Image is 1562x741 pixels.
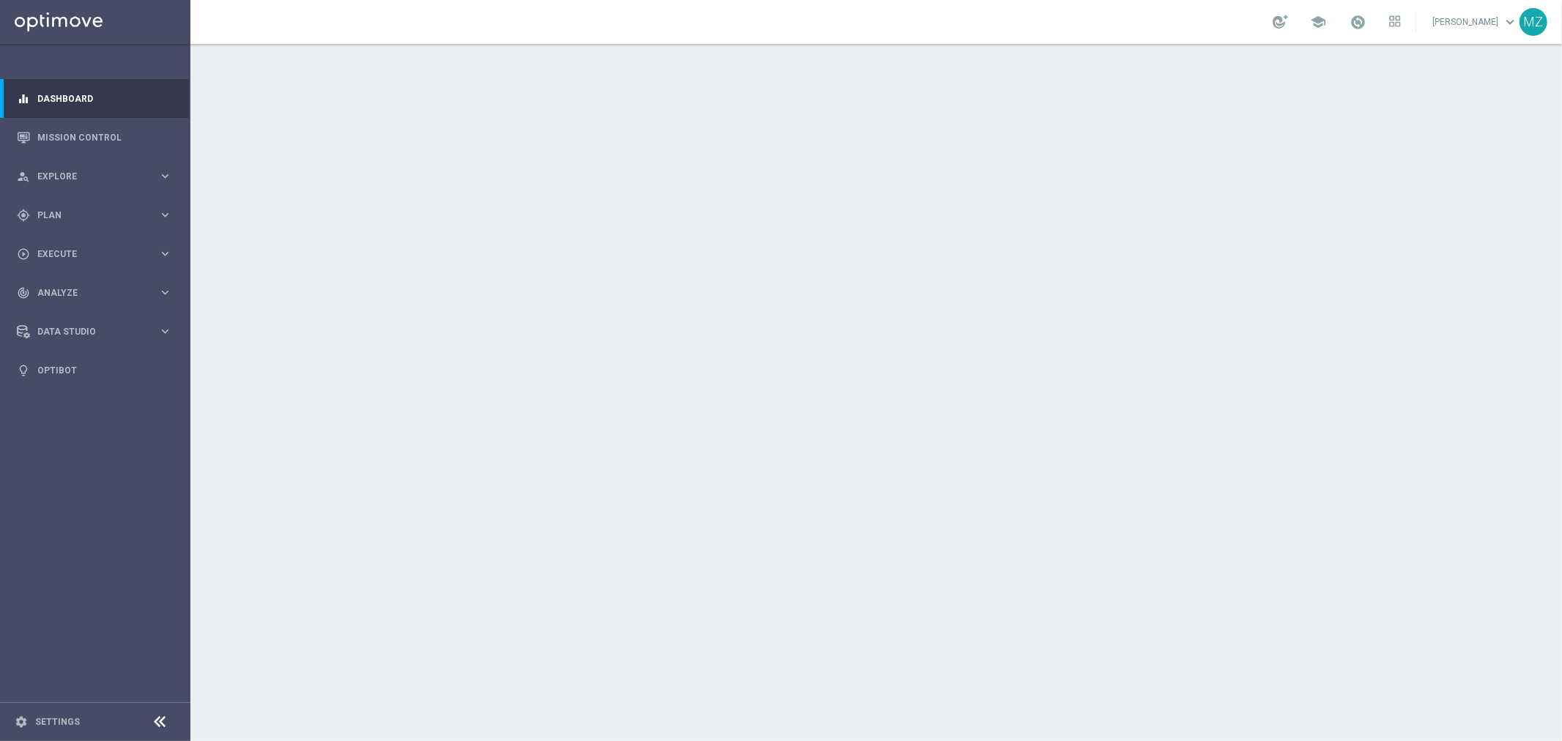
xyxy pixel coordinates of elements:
i: keyboard_arrow_right [158,169,172,183]
div: Data Studio [17,325,158,338]
span: Plan [37,211,158,220]
span: school [1310,14,1326,30]
div: Execute [17,247,158,261]
i: equalizer [17,92,30,105]
i: keyboard_arrow_right [158,286,172,299]
button: gps_fixed Plan keyboard_arrow_right [16,209,173,221]
div: Plan [17,209,158,222]
button: equalizer Dashboard [16,93,173,105]
i: keyboard_arrow_right [158,247,172,261]
i: settings [15,715,28,729]
a: [PERSON_NAME]keyboard_arrow_down [1431,11,1520,33]
span: Analyze [37,288,158,297]
button: Data Studio keyboard_arrow_right [16,326,173,338]
button: play_circle_outline Execute keyboard_arrow_right [16,248,173,260]
button: track_changes Analyze keyboard_arrow_right [16,287,173,299]
i: play_circle_outline [17,247,30,261]
i: lightbulb [17,364,30,377]
div: Optibot [17,351,172,390]
span: keyboard_arrow_down [1502,14,1518,30]
i: track_changes [17,286,30,299]
i: person_search [17,170,30,183]
i: keyboard_arrow_right [158,208,172,222]
a: Optibot [37,351,172,390]
div: Dashboard [17,79,172,118]
a: Mission Control [37,118,172,157]
button: Mission Control [16,132,173,144]
button: lightbulb Optibot [16,365,173,376]
a: Settings [35,718,80,726]
span: Explore [37,172,158,181]
div: Explore [17,170,158,183]
div: Mission Control [17,118,172,157]
a: Dashboard [37,79,172,118]
i: gps_fixed [17,209,30,222]
i: keyboard_arrow_right [158,324,172,338]
div: MZ [1520,8,1547,36]
span: Execute [37,250,158,258]
span: Data Studio [37,327,158,336]
div: Analyze [17,286,158,299]
button: person_search Explore keyboard_arrow_right [16,171,173,182]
